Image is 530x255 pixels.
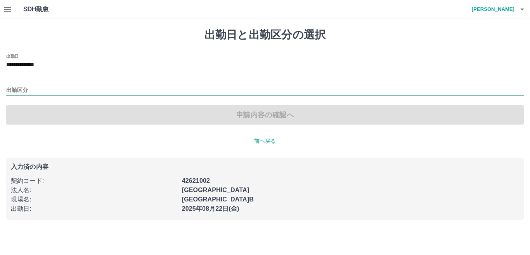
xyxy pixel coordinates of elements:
[6,28,524,42] h1: 出勤日と出勤区分の選択
[182,196,254,203] b: [GEOGRAPHIC_DATA]B
[182,177,210,184] b: 42621002
[11,186,177,195] p: 法人名 :
[11,176,177,186] p: 契約コード :
[11,204,177,213] p: 出勤日 :
[182,205,239,212] b: 2025年08月22日(金)
[11,195,177,204] p: 現場名 :
[11,164,519,170] p: 入力済の内容
[182,187,249,193] b: [GEOGRAPHIC_DATA]
[6,137,524,145] p: 前へ戻る
[6,53,19,59] label: 出勤日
